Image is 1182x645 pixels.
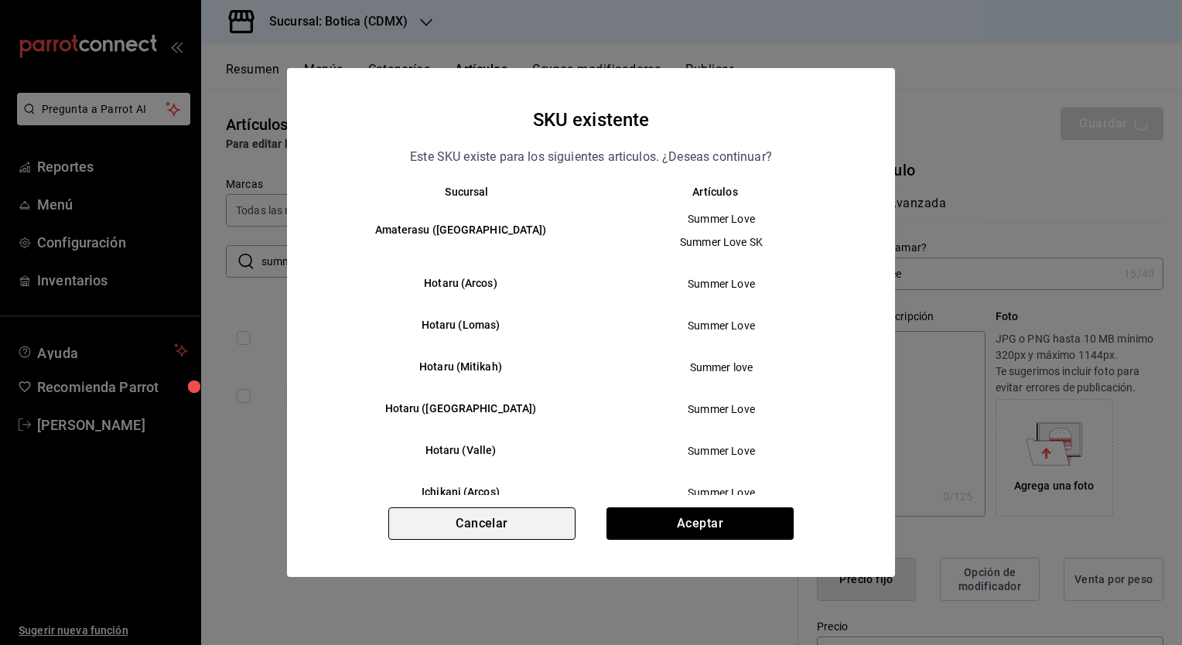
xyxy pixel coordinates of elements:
th: Sucursal [318,186,591,198]
span: Summer Love [604,318,839,333]
span: Summer Love [604,211,839,227]
h6: Hotaru (Arcos) [343,275,579,292]
h6: Hotaru (Lomas) [343,317,579,334]
h6: Ichikani (Arcos) [343,484,579,501]
h6: Hotaru (Valle) [343,442,579,459]
h6: Hotaru ([GEOGRAPHIC_DATA]) [343,401,579,418]
h6: Hotaru (Mitikah) [343,359,579,376]
span: Summer Love [604,401,839,417]
span: Summer Love SK [604,234,839,250]
button: Cancelar [388,507,576,540]
h4: SKU existente [533,105,650,135]
p: Este SKU existe para los siguientes articulos. ¿Deseas continuar? [410,147,772,167]
button: Aceptar [606,507,794,540]
span: Summer Love [604,276,839,292]
th: Artículos [591,186,864,198]
span: Summer love [604,360,839,375]
span: Summer Love [604,443,839,459]
span: Summer Love [604,485,839,500]
h6: Amaterasu ([GEOGRAPHIC_DATA]) [343,222,579,239]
